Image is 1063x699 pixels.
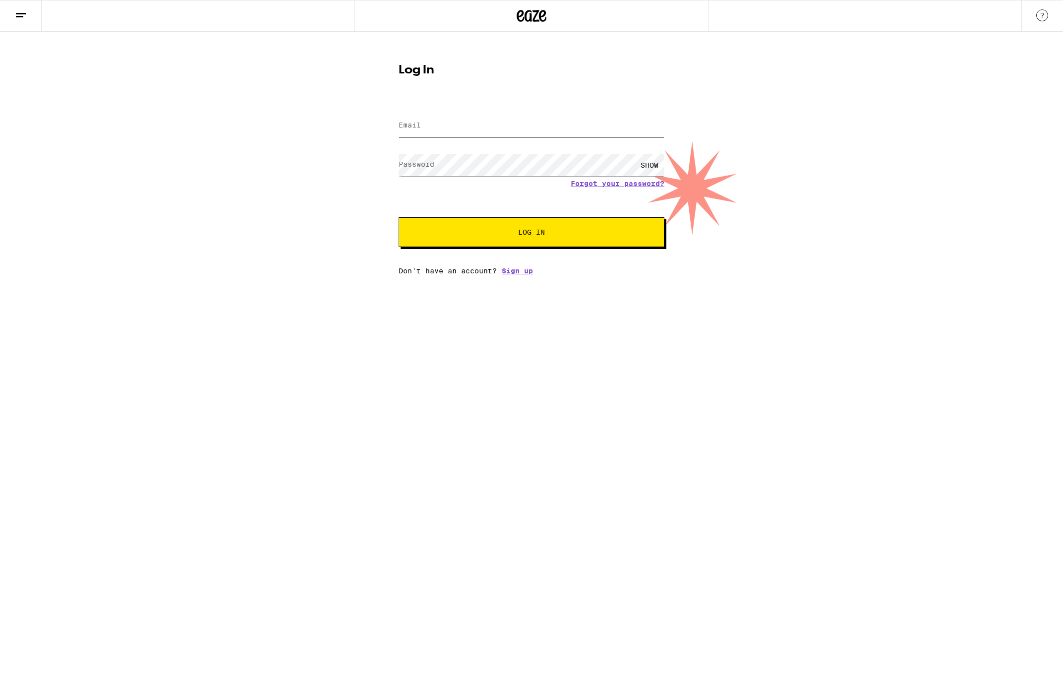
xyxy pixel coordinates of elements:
[635,154,664,176] div: SHOW
[518,229,545,236] span: Log In
[502,267,533,275] a: Sign up
[399,64,664,76] h1: Log In
[399,267,664,275] div: Don't have an account?
[399,160,434,168] label: Password
[399,217,664,247] button: Log In
[571,180,664,188] a: Forgot your password?
[399,115,664,137] input: Email
[6,7,71,15] span: Hi. Need any help?
[399,121,421,129] label: Email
